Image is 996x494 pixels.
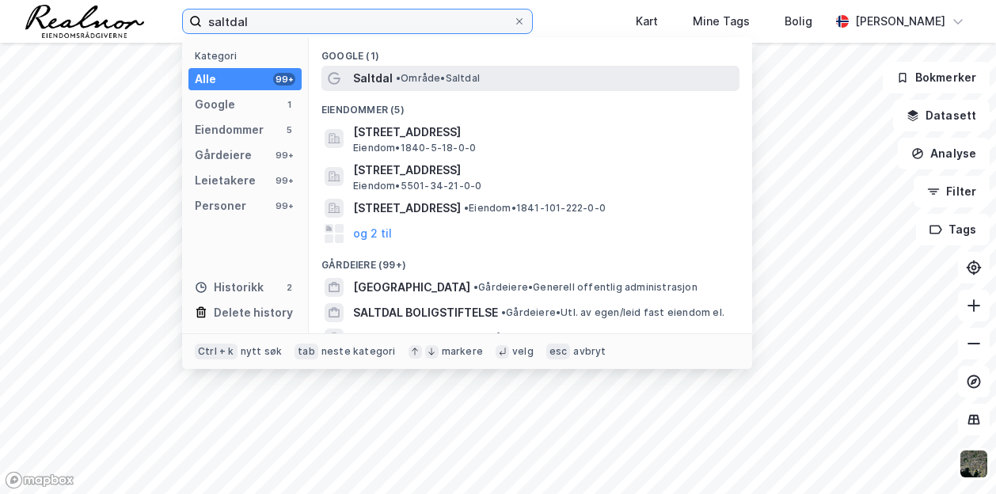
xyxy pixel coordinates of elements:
[195,171,256,190] div: Leietakere
[25,5,144,38] img: realnor-logo.934646d98de889bb5806.png
[309,246,752,275] div: Gårdeiere (99+)
[241,345,283,358] div: nytt søk
[914,176,990,207] button: Filter
[273,174,295,187] div: 99+
[916,214,990,245] button: Tags
[693,12,750,31] div: Mine Tags
[546,344,571,359] div: esc
[636,12,658,31] div: Kart
[353,69,393,88] span: Saltdal
[353,123,733,142] span: [STREET_ADDRESS]
[898,138,990,169] button: Analyse
[353,180,481,192] span: Eiendom • 5501-34-21-0-0
[353,278,470,297] span: [GEOGRAPHIC_DATA]
[309,37,752,66] div: Google (1)
[353,224,392,243] button: og 2 til
[195,95,235,114] div: Google
[442,345,483,358] div: markere
[195,120,264,139] div: Eiendommer
[353,142,476,154] span: Eiendom • 1840-5-18-0-0
[273,149,295,161] div: 99+
[893,100,990,131] button: Datasett
[353,161,733,180] span: [STREET_ADDRESS]
[883,62,990,93] button: Bokmerker
[464,202,606,215] span: Eiendom • 1841-101-222-0-0
[195,278,264,297] div: Historikk
[195,50,302,62] div: Kategori
[353,303,498,322] span: SALTDAL BOLIGSTIFTELSE
[321,345,396,358] div: neste kategori
[273,199,295,212] div: 99+
[353,199,461,218] span: [STREET_ADDRESS]
[484,332,488,344] span: •
[855,12,945,31] div: [PERSON_NAME]
[214,303,293,322] div: Delete history
[5,471,74,489] a: Mapbox homepage
[473,281,698,294] span: Gårdeiere • Generell offentlig administrasjon
[917,418,996,494] div: Kontrollprogram for chat
[309,91,752,120] div: Eiendommer (5)
[473,281,478,293] span: •
[484,332,695,344] span: Gårdeiere • Interesseorganisasjoner ellers
[273,73,295,85] div: 99+
[283,281,295,294] div: 2
[195,196,246,215] div: Personer
[283,123,295,136] div: 5
[917,418,996,494] iframe: Chat Widget
[396,72,401,84] span: •
[396,72,480,85] span: Område • Saltdal
[464,202,469,214] span: •
[353,329,481,348] span: SALTDAL SKYTTERLAG
[512,345,534,358] div: velg
[501,306,506,318] span: •
[573,345,606,358] div: avbryt
[785,12,812,31] div: Bolig
[195,146,252,165] div: Gårdeiere
[283,98,295,111] div: 1
[195,70,216,89] div: Alle
[195,344,238,359] div: Ctrl + k
[501,306,724,319] span: Gårdeiere • Utl. av egen/leid fast eiendom el.
[295,344,318,359] div: tab
[202,9,513,33] input: Søk på adresse, matrikkel, gårdeiere, leietakere eller personer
